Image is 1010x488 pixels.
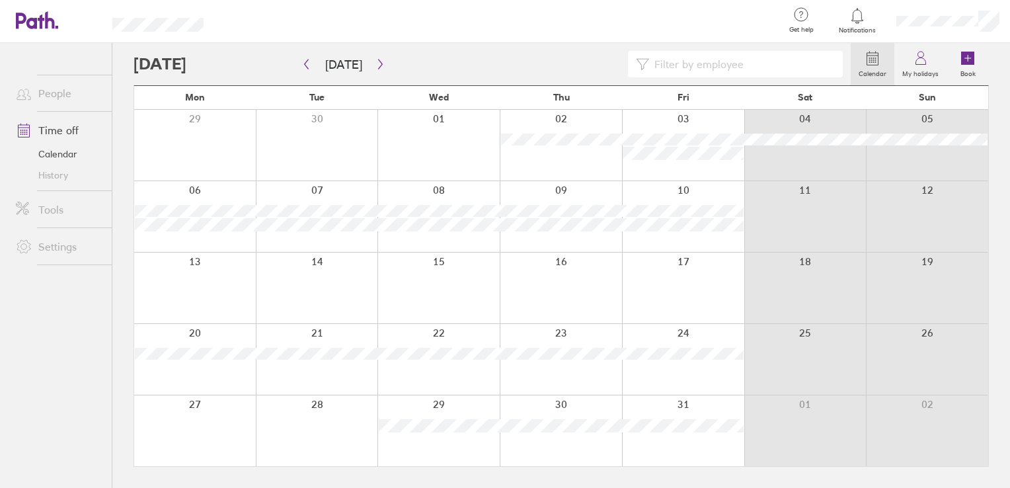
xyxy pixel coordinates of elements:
[851,66,894,78] label: Calendar
[947,43,989,85] a: Book
[894,43,947,85] a: My holidays
[919,92,936,102] span: Sun
[798,92,812,102] span: Sat
[952,66,984,78] label: Book
[649,52,835,77] input: Filter by employee
[5,165,112,186] a: History
[5,233,112,260] a: Settings
[678,92,689,102] span: Fri
[5,117,112,143] a: Time off
[5,80,112,106] a: People
[836,7,879,34] a: Notifications
[894,66,947,78] label: My holidays
[309,92,325,102] span: Tue
[5,196,112,223] a: Tools
[185,92,205,102] span: Mon
[429,92,449,102] span: Wed
[5,143,112,165] a: Calendar
[553,92,570,102] span: Thu
[780,26,823,34] span: Get help
[836,26,879,34] span: Notifications
[315,54,373,75] button: [DATE]
[851,43,894,85] a: Calendar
